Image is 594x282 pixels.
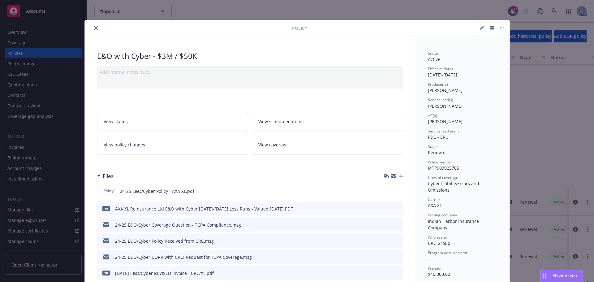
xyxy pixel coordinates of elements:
[252,135,403,154] a: View coverage
[115,270,214,276] div: [DATE] E&O/Cyber REVISED Invoice - CRC/XL.pdf
[100,69,401,75] div: Add internal notes here...
[258,118,303,125] span: View scheduled items
[428,250,467,255] span: Program administrator
[115,206,293,212] div: AXA XL Reinsurance Ltd E&O with Cyber [DATE]-[DATE] Loss Runs - Valued [DATE].PDF
[428,82,448,87] span: Producer(s)
[428,97,453,102] span: Service lead(s)
[540,270,583,282] button: Nova Assist
[428,202,442,208] span: AXA XL
[428,256,429,262] span: -
[102,206,110,211] span: PDF
[385,238,390,244] button: download file
[428,240,450,246] span: CRC Group
[428,113,437,118] span: AC(s)
[102,271,110,275] span: pdf
[428,175,458,180] span: Lines of coverage
[258,141,288,148] span: View coverage
[428,212,457,218] span: Writing company
[428,159,452,165] span: Policy number
[428,197,440,202] span: Carrier
[553,273,578,278] span: Nova Assist
[97,51,403,61] div: E&O with Cyber - $3M / $50K
[428,56,440,62] span: Active
[428,271,450,277] span: $40,000.00
[428,180,480,193] span: Errors and Omissions
[97,135,248,154] a: View policy changes
[395,270,401,276] button: preview file
[92,24,100,32] button: close
[115,238,214,244] div: 24-25 E&O/Cyber Policy Received from CRC.msg
[540,270,548,282] div: Drag to move
[104,118,128,125] span: View claims
[428,144,438,149] span: Stage
[104,141,145,148] span: View policy changes
[428,165,459,171] span: MTP903925705
[428,51,439,56] span: Status
[395,254,401,260] button: preview file
[115,222,241,228] div: 24-25 E&O/Cyber Coverage Question - TCPA Compliance.msg
[428,218,480,231] span: Indian Harbor Insurance Company
[428,66,453,72] span: Effective dates
[395,238,401,244] button: preview file
[252,112,403,131] a: View scheduled items
[385,206,390,212] button: download file
[97,112,248,131] a: View claims
[428,134,449,140] span: P&C - ERU
[115,254,252,260] div: 24-25 E&O/Cyber CORR with CRC: Request for TCPA Coverage.msg
[385,222,390,228] button: download file
[97,172,114,180] div: Files
[385,188,390,194] button: download file
[102,188,115,194] span: Policy
[103,172,114,180] h3: Files
[428,119,463,124] span: [PERSON_NAME]
[428,235,447,240] span: Wholesaler
[428,266,444,271] span: Premium
[385,254,390,260] button: download file
[395,206,401,212] button: preview file
[292,25,307,31] span: Policy
[428,180,457,186] span: Cyber Liability
[428,66,497,78] div: [DATE] - [DATE]
[428,103,463,109] span: [PERSON_NAME]
[120,188,194,194] span: 24-25 E&O/Cyber Policy - AXA XL.pdf
[428,128,459,134] span: Service lead team
[395,188,400,194] button: preview file
[428,150,445,155] span: Renewal
[428,87,463,93] span: [PERSON_NAME]
[395,222,401,228] button: preview file
[385,270,390,276] button: download file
